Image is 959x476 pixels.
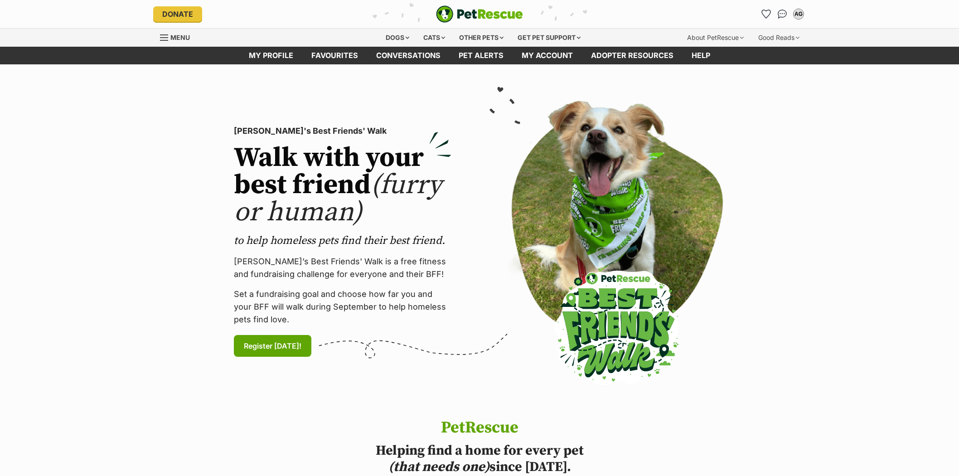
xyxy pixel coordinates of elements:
div: Get pet support [511,29,587,47]
h2: Walk with your best friend [234,145,451,226]
span: Register [DATE]! [244,340,301,351]
a: PetRescue [436,5,523,23]
a: Help [683,47,719,64]
i: (that needs one) [388,458,489,476]
p: Set a fundraising goal and choose how far you and your BFF will walk during September to help hom... [234,288,451,326]
div: About PetRescue [681,29,750,47]
a: Register [DATE]! [234,335,311,357]
img: logo-e224e6f780fb5917bec1dbf3a21bbac754714ae5b6737aabdf751b685950b380.svg [436,5,523,23]
div: AG [794,10,803,19]
h2: Helping find a home for every pet since [DATE]. [340,442,619,475]
div: Dogs [379,29,416,47]
a: My account [513,47,582,64]
a: Menu [160,29,196,45]
p: [PERSON_NAME]'s Best Friends' Walk [234,125,451,137]
div: Other pets [453,29,510,47]
p: to help homeless pets find their best friend. [234,233,451,248]
a: Favourites [302,47,367,64]
h1: PetRescue [340,419,619,437]
div: Good Reads [752,29,806,47]
a: Donate [153,6,202,22]
p: [PERSON_NAME]’s Best Friends' Walk is a free fitness and fundraising challenge for everyone and t... [234,255,451,281]
a: conversations [367,47,450,64]
a: Conversations [775,7,789,21]
ul: Account quick links [759,7,806,21]
span: (furry or human) [234,168,442,229]
a: My profile [240,47,302,64]
a: Pet alerts [450,47,513,64]
a: Adopter resources [582,47,683,64]
div: Cats [417,29,451,47]
span: Menu [170,34,190,41]
a: Favourites [759,7,773,21]
button: My account [791,7,806,21]
img: chat-41dd97257d64d25036548639549fe6c8038ab92f7586957e7f3b1b290dea8141.svg [778,10,787,19]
